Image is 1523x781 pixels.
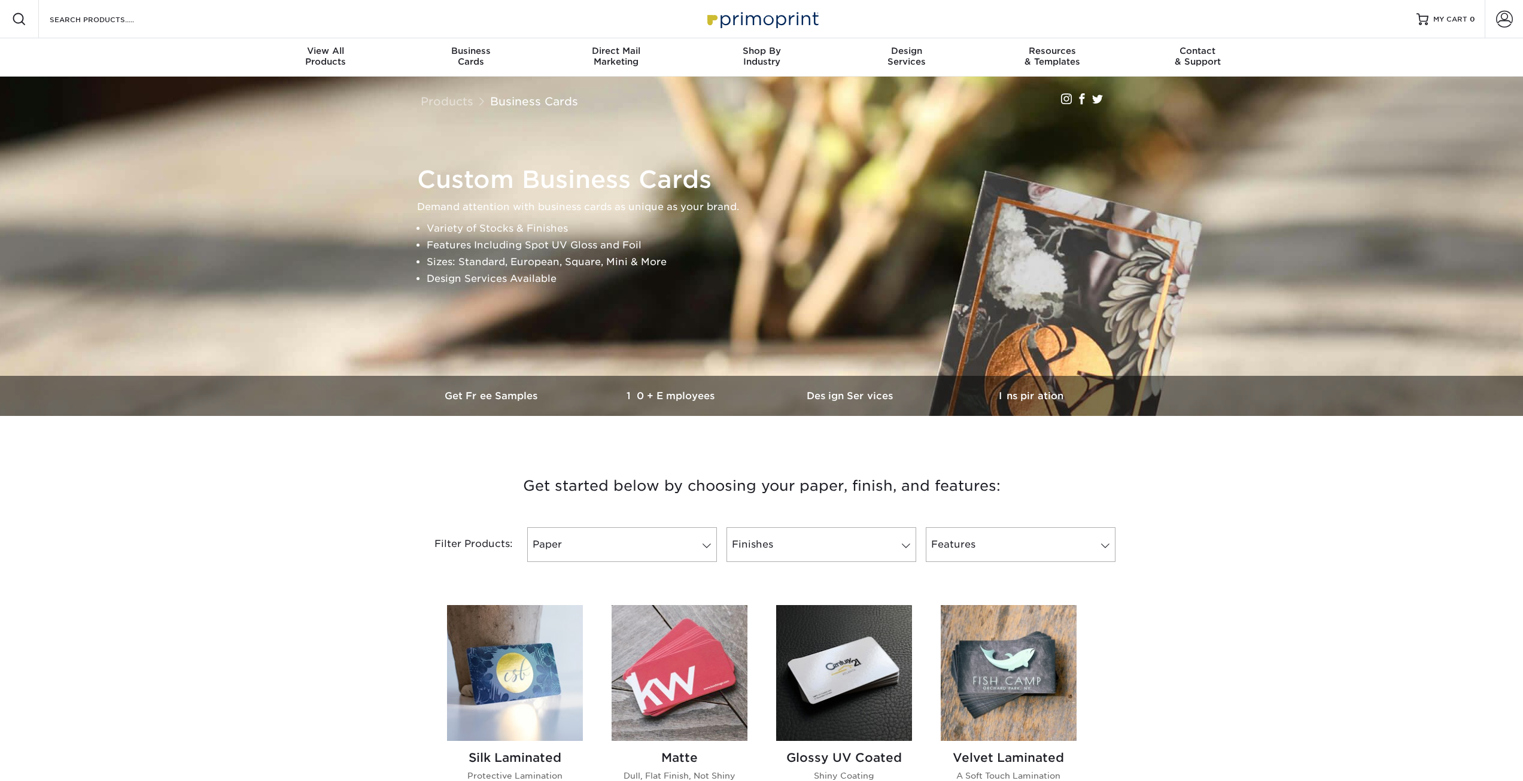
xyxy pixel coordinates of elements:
img: Velvet Laminated Business Cards [941,605,1077,741]
div: & Templates [980,45,1125,67]
a: Features [926,527,1115,562]
h3: Get started below by choosing your paper, finish, and features: [412,459,1112,513]
li: Sizes: Standard, European, Square, Mini & More [427,254,1117,271]
span: View All [253,45,399,56]
a: Resources& Templates [980,38,1125,77]
span: Contact [1125,45,1270,56]
img: Silk Laminated Business Cards [447,605,583,741]
p: Demand attention with business cards as unique as your brand. [417,199,1117,215]
a: BusinessCards [398,38,543,77]
a: View AllProducts [253,38,399,77]
a: Contact& Support [1125,38,1270,77]
a: Design Services [762,376,941,416]
span: Design [834,45,980,56]
div: Products [253,45,399,67]
h3: Inspiration [941,390,1121,402]
div: Cards [398,45,543,67]
img: Glossy UV Coated Business Cards [776,605,912,741]
div: Services [834,45,980,67]
img: Matte Business Cards [612,605,747,741]
span: Resources [980,45,1125,56]
a: Direct MailMarketing [543,38,689,77]
h2: Silk Laminated [447,750,583,765]
li: Features Including Spot UV Gloss and Foil [427,237,1117,254]
span: MY CART [1433,14,1467,25]
li: Variety of Stocks & Finishes [427,220,1117,237]
h1: Custom Business Cards [417,165,1117,194]
a: 10+ Employees [582,376,762,416]
h2: Velvet Laminated [941,750,1077,765]
img: Primoprint [702,6,822,32]
h3: 10+ Employees [582,390,762,402]
a: Business Cards [490,95,578,108]
h3: Design Services [762,390,941,402]
div: Marketing [543,45,689,67]
h2: Matte [612,750,747,765]
span: Shop By [689,45,834,56]
a: Paper [527,527,717,562]
h2: Glossy UV Coated [776,750,912,765]
a: Inspiration [941,376,1121,416]
input: SEARCH PRODUCTS..... [48,12,165,26]
a: Finishes [726,527,916,562]
span: 0 [1470,15,1475,23]
a: Shop ByIndustry [689,38,834,77]
div: Industry [689,45,834,67]
a: Products [421,95,473,108]
a: DesignServices [834,38,980,77]
div: Filter Products: [403,527,522,562]
h3: Get Free Samples [403,390,582,402]
li: Design Services Available [427,271,1117,287]
div: & Support [1125,45,1270,67]
a: Get Free Samples [403,376,582,416]
span: Direct Mail [543,45,689,56]
span: Business [398,45,543,56]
